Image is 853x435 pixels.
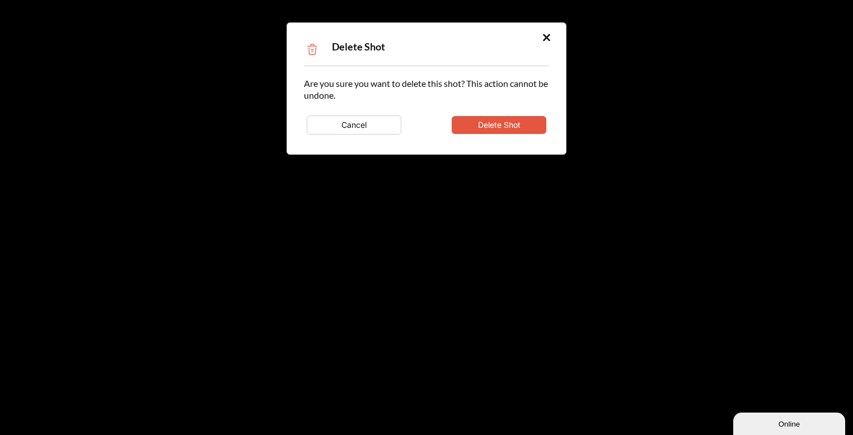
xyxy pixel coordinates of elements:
button: Cancel [307,115,401,135]
button: Delete Shot [452,116,546,134]
img: Trash Icon [304,41,321,58]
span: Delete Shot [332,40,385,53]
div: Are you sure you want to delete this shot? This action cannot be undone. [304,77,549,137]
iframe: chat widget [733,410,847,435]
